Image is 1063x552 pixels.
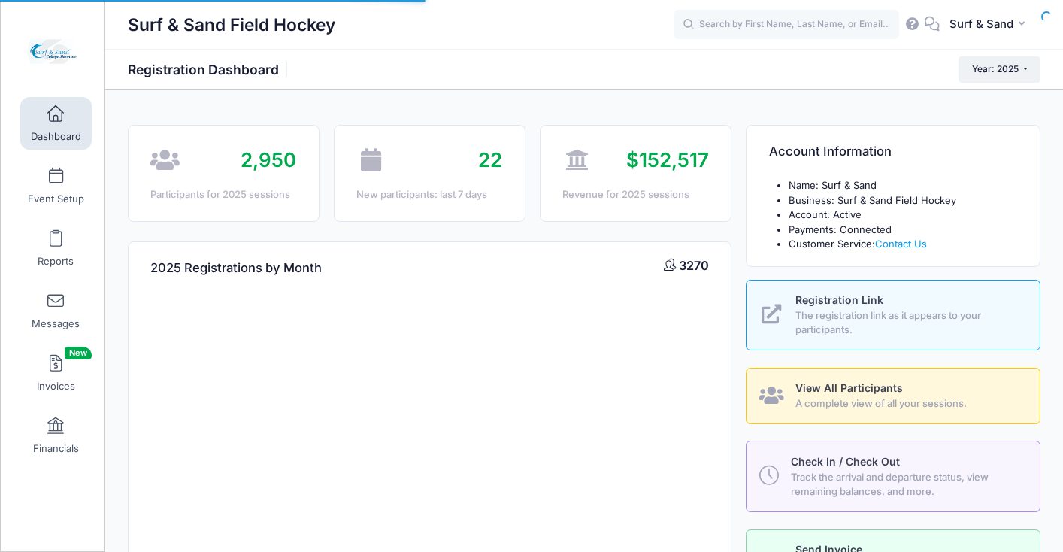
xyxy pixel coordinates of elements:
[28,193,84,205] span: Event Setup
[33,442,79,455] span: Financials
[20,159,92,212] a: Event Setup
[356,187,502,202] div: New participants: last 7 days
[1,16,106,87] a: Surf & Sand Field Hockey
[31,130,81,143] span: Dashboard
[972,63,1019,74] span: Year: 2025
[241,148,296,171] span: 2,950
[789,237,1018,252] li: Customer Service:
[959,56,1040,82] button: Year: 2025
[746,441,1040,511] a: Check In / Check Out Track the arrival and departure status, view remaining balances, and more.
[746,368,1040,424] a: View All Participants A complete view of all your sessions.
[150,247,322,290] h4: 2025 Registrations by Month
[791,455,900,468] span: Check In / Check Out
[674,10,899,40] input: Search by First Name, Last Name, or Email...
[940,8,1040,42] button: Surf & Sand
[789,178,1018,193] li: Name: Surf & Sand
[562,187,708,202] div: Revenue for 2025 sessions
[32,317,80,330] span: Messages
[791,470,1022,499] span: Track the arrival and departure status, view remaining balances, and more.
[37,380,75,393] span: Invoices
[150,187,296,202] div: Participants for 2025 sessions
[478,148,502,171] span: 22
[789,208,1018,223] li: Account: Active
[746,280,1040,350] a: Registration Link The registration link as it appears to your participants.
[20,347,92,399] a: InvoicesNew
[26,23,82,80] img: Surf & Sand Field Hockey
[128,8,335,42] h1: Surf & Sand Field Hockey
[795,293,883,306] span: Registration Link
[626,148,709,171] span: $152,517
[875,238,927,250] a: Contact Us
[795,308,1022,338] span: The registration link as it appears to your participants.
[20,284,92,337] a: Messages
[65,347,92,359] span: New
[20,97,92,150] a: Dashboard
[128,62,292,77] h1: Registration Dashboard
[789,193,1018,208] li: Business: Surf & Sand Field Hockey
[949,16,1013,32] span: Surf & Sand
[679,258,709,273] span: 3270
[789,223,1018,238] li: Payments: Connected
[20,222,92,274] a: Reports
[38,255,74,268] span: Reports
[795,396,1022,411] span: A complete view of all your sessions.
[769,131,892,174] h4: Account Information
[795,381,903,394] span: View All Participants
[20,409,92,462] a: Financials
